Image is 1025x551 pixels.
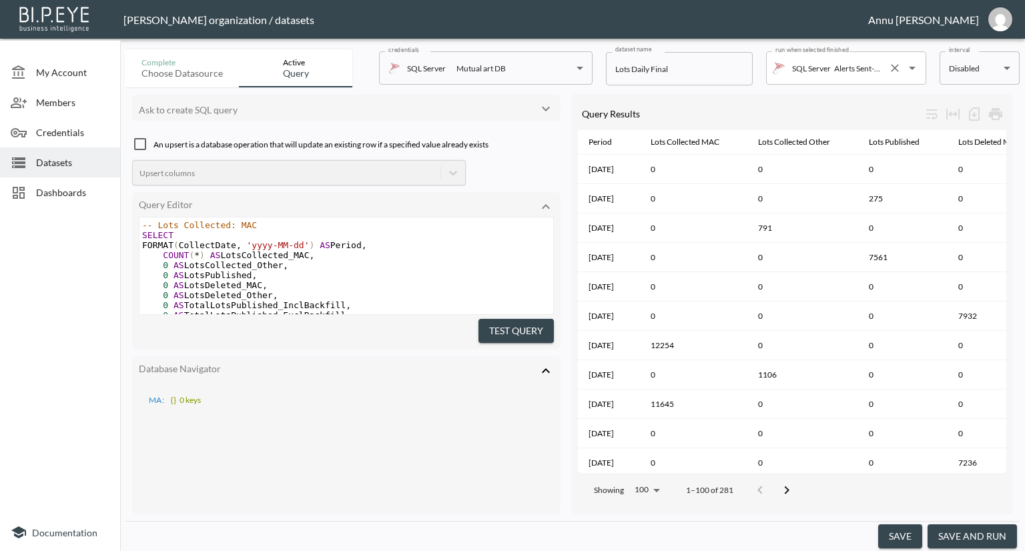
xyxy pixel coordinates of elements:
div: Choose datasource [141,67,223,79]
span: 'yyyy-MM-dd' [247,240,310,250]
div: Ask to create SQL query [139,104,526,115]
span: COUNT [163,250,189,260]
span: LotsPublished [142,270,257,280]
p: 1–100 of 281 [686,484,733,496]
th: 2025-07-02 [578,448,640,478]
span: Members [36,95,109,109]
th: 2025-07-01 [578,213,640,243]
span: 0 [163,300,168,310]
label: credentials [388,45,419,54]
th: 2025-07-02 [578,390,640,419]
div: Mutual art DB [456,61,506,76]
div: Print [985,103,1006,125]
div: 100 [629,481,665,498]
span: AS [174,260,184,270]
th: 275 [858,184,948,213]
img: mssql icon [772,61,785,75]
div: Lots Deleted MAC [958,134,1021,150]
th: 0 [858,155,948,184]
span: Lots Collected Other [758,134,847,150]
p: SQL Server [792,63,831,74]
th: 0 [858,419,948,448]
th: 0 [747,448,858,478]
div: Period [589,134,612,150]
span: SELECT [142,230,174,240]
div: Database Navigator [139,363,526,374]
button: save [878,524,922,549]
th: 0 [858,448,948,478]
span: Lots Collected MAC [651,134,737,150]
th: 2025-07-01 [578,155,640,184]
label: run when selected finished [775,45,849,54]
a: Documentation [11,524,109,540]
div: Active [283,57,309,67]
th: 2025-07-01 [578,243,640,272]
span: AS [174,300,184,310]
th: 0 [747,155,858,184]
th: 0 [858,390,948,419]
span: , [309,250,314,260]
span: FORMAT CollectDate Period [142,240,367,250]
span: LotsDeleted_MAC [142,280,268,290]
th: 0 [858,272,948,302]
div: Lots Collected MAC [651,134,719,150]
span: 0 [163,310,168,320]
th: 0 [640,272,747,302]
th: 0 [640,213,747,243]
span: , [236,240,242,250]
th: 0 [640,419,747,448]
button: Test Query [478,319,554,344]
th: 2025-07-01 [578,184,640,213]
span: AS [210,250,221,260]
span: Datasets [36,155,109,169]
span: ) [309,240,314,250]
span: AS [174,310,184,320]
span: AS [174,290,184,300]
span: , [252,270,257,280]
span: 0 [163,290,168,300]
th: 0 [640,184,747,213]
span: Dashboards [36,185,109,199]
th: 7561 [858,243,948,272]
span: 0 [163,280,168,290]
th: 1106 [747,360,858,390]
span: , [262,280,268,290]
th: 791 [747,213,858,243]
th: 11645 [640,390,747,419]
label: interval [949,45,970,54]
th: 0 [747,302,858,331]
div: Complete [141,57,223,67]
th: 2025-07-01 [578,331,640,360]
div: Lots Published [869,134,920,150]
th: 0 [858,302,948,331]
th: 0 [858,213,948,243]
button: Open [903,59,922,77]
span: My Account [36,65,109,79]
span: MA : [149,395,164,405]
button: save and run [928,524,1017,549]
span: 0 keys [168,395,201,405]
th: 0 [640,448,747,478]
th: 0 [747,419,858,448]
div: Query Results [582,108,921,119]
span: , [346,300,351,310]
span: Lots Published [869,134,937,150]
th: 0 [747,184,858,213]
th: 0 [640,243,747,272]
p: SQL Server [407,61,446,76]
span: Period [589,134,629,150]
th: 0 [747,390,858,419]
div: Annu [PERSON_NAME] [868,13,979,26]
span: LotsDeleted_Other [142,290,278,300]
th: 0 [858,331,948,360]
span: 0 [163,260,168,270]
div: [PERSON_NAME] organization / datasets [123,13,868,26]
button: annu@mutualart.com [979,3,1022,35]
span: ( [174,240,179,250]
span: TotalLotsPublished_InclBackfill [142,300,351,310]
div: Disabled [949,61,998,76]
span: TotalLotsPublished_ExclBackfill [142,310,346,320]
span: -- Lots Collected: MAC [142,220,257,230]
div: Lots Collected Other [758,134,830,150]
span: LotsCollected_MAC [142,250,314,260]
